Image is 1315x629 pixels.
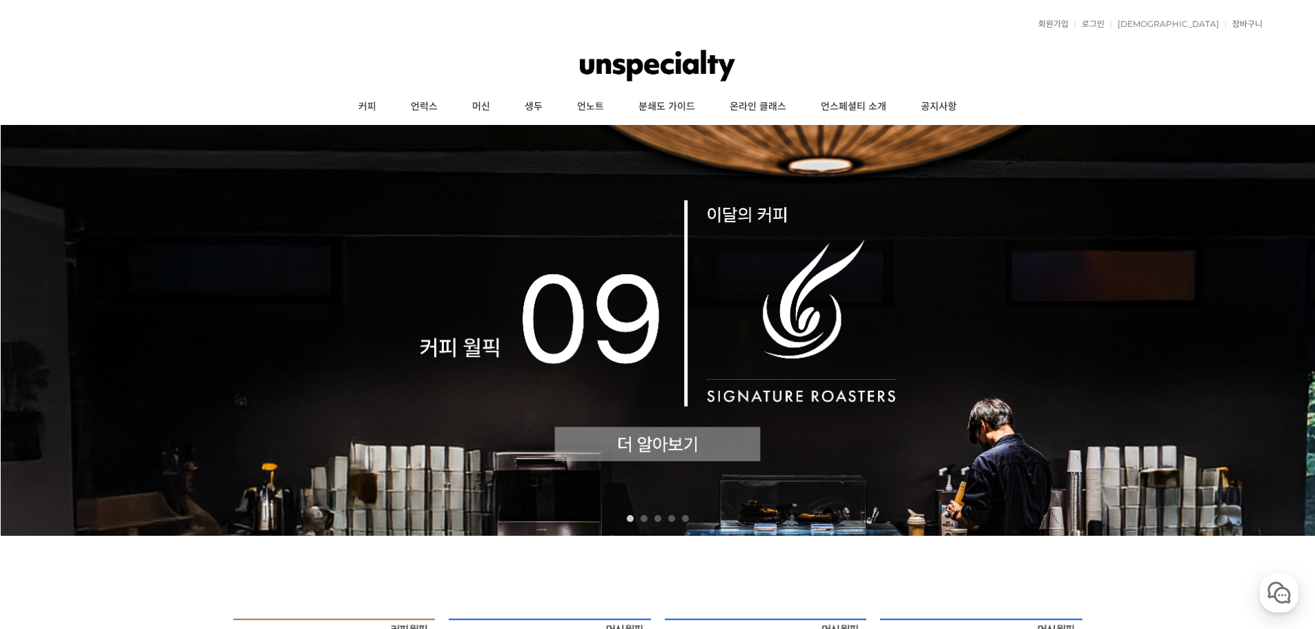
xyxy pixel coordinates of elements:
[641,515,647,522] a: 2
[712,90,803,124] a: 온라인 클래스
[1111,20,1219,28] a: [DEMOGRAPHIC_DATA]
[682,515,689,522] a: 5
[621,90,712,124] a: 분쇄도 가이드
[1031,20,1069,28] a: 회원가입
[507,90,560,124] a: 생두
[668,515,675,522] a: 4
[560,90,621,124] a: 언노트
[904,90,974,124] a: 공지사항
[654,515,661,522] a: 3
[580,45,735,86] img: 언스페셜티 몰
[627,515,634,522] a: 1
[1225,20,1263,28] a: 장바구니
[803,90,904,124] a: 언스페셜티 소개
[341,90,393,124] a: 커피
[393,90,455,124] a: 언럭스
[1075,20,1104,28] a: 로그인
[455,90,507,124] a: 머신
